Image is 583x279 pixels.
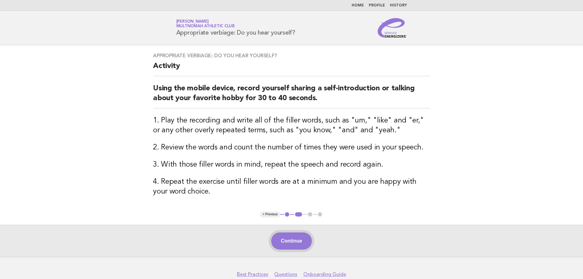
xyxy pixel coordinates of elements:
span: Multnomah Athletic Club [176,25,235,28]
h3: 1. Play the recording and write all of the filler words, such as "um," "like" and "er," or any ot... [153,116,430,135]
h3: 3. With those filler words in mind, repeat the speech and record again. [153,160,430,170]
button: Continue [271,232,312,250]
a: Home [352,4,364,7]
h3: Appropriate verbiage: Do you hear yourself? [153,53,430,59]
h1: Appropriate verbiage: Do you hear yourself? [176,20,295,36]
a: History [390,4,407,7]
h3: 2. Review the words and count the number of times they were used in your speech. [153,143,430,153]
h2: Activity [153,61,430,76]
a: Profile [369,4,385,7]
a: [PERSON_NAME]Multnomah Athletic Club [176,20,235,28]
img: Service Energizers [378,18,407,38]
h2: Using the mobile device, record yourself sharing a self-introduction or talking about your favori... [153,84,430,108]
a: Questions [274,271,297,277]
button: 2 [294,211,303,217]
button: 1 [284,211,290,217]
a: Onboarding Guide [303,271,346,277]
h3: 4. Repeat the exercise until filler words are at a minimum and you are happy with your word choice. [153,177,430,197]
button: < Previous [260,211,280,217]
a: Best Practices [237,271,268,277]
